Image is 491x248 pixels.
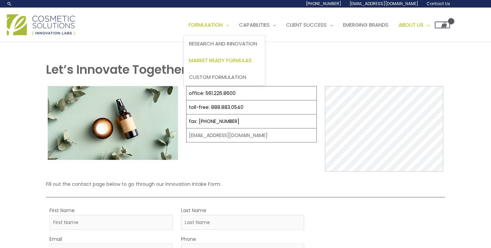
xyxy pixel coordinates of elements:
[343,21,388,28] span: Emerging Brands
[286,21,327,28] span: Client Success
[189,57,252,64] span: Market Ready Formulas
[181,215,304,230] input: Last Name
[189,73,246,81] span: Custom Formulation
[189,21,223,28] span: Formulation
[184,52,265,69] a: Market Ready Formulas
[183,15,234,35] a: Formulation
[49,215,173,230] input: First Name
[49,206,75,215] label: First Name
[399,21,423,28] span: About Us
[187,128,317,142] td: [EMAIL_ADDRESS][DOMAIN_NAME]
[189,40,257,47] span: Research and Innovation
[281,15,338,35] a: Client Success
[46,180,445,189] p: Fill out the contact page below to go through our Innovation Intake Form.
[178,15,450,35] nav: Site Navigation
[349,1,418,6] span: [EMAIL_ADDRESS][DOMAIN_NAME]
[48,86,178,160] img: Contact page image for private label skincare manufacturer Cosmetic solutions shows a skin care b...
[435,22,450,28] a: View Shopping Cart, empty
[306,1,341,6] span: [PHONE_NUMBER]
[393,15,435,35] a: About Us
[189,118,239,125] a: fax: [PHONE_NUMBER]
[49,235,62,244] label: Email
[239,21,270,28] span: Capabilities
[338,15,393,35] a: Emerging Brands
[184,36,265,52] a: Research and Innovation
[46,61,186,78] strong: Let’s Innovate Together
[189,104,243,111] a: toll-free: 888.883.0540
[184,69,265,85] a: Custom Formulation
[189,90,236,97] a: office: 561.226.8600
[7,1,12,6] a: Search icon link
[427,1,450,6] span: Contact Us
[234,15,281,35] a: Capabilities
[181,206,206,215] label: Last Name
[181,235,196,244] label: Phone
[7,14,75,35] img: Cosmetic Solutions Logo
